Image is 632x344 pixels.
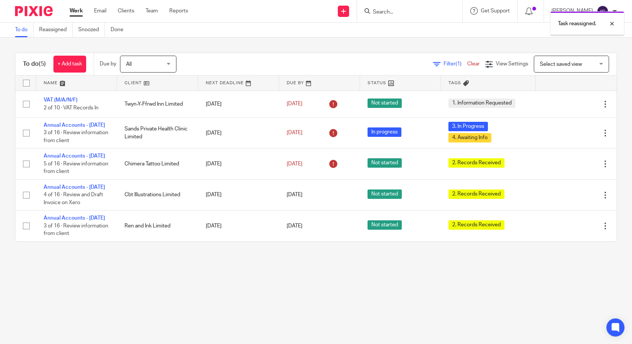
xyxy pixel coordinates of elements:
[39,61,46,67] span: (5)
[44,223,108,236] span: 3 of 16 · Review information from client
[448,189,504,199] span: 2. Records Received
[44,215,105,221] a: Annual Accounts - [DATE]
[117,149,198,179] td: Chimera Tattoo Limited
[94,7,106,15] a: Email
[117,211,198,241] td: Ren and Ink Limited
[496,61,528,67] span: View Settings
[287,192,302,198] span: [DATE]
[368,99,402,108] span: Not started
[44,185,105,190] a: Annual Accounts - [DATE]
[70,7,83,15] a: Work
[44,105,99,111] span: 2 of 10 · VAT Records In
[198,91,279,117] td: [DATE]
[23,60,46,68] h1: To do
[15,6,53,16] img: Pixie
[597,5,609,17] img: svg%3E
[111,23,129,37] a: Done
[118,7,134,15] a: Clients
[44,161,108,174] span: 5 of 16 · Review information from client
[198,211,279,241] td: [DATE]
[287,161,302,167] span: [DATE]
[448,122,488,131] span: 3. In Progress
[448,133,491,142] span: 4. Awaiting Info
[368,220,402,230] span: Not started
[44,130,108,144] span: 3 of 16 · Review information from client
[540,62,582,67] span: Select saved view
[117,117,198,148] td: Sands Private Health Clinic Limited
[368,127,401,137] span: In progress
[467,61,480,67] a: Clear
[444,61,467,67] span: Filter
[39,23,73,37] a: Reassigned
[53,56,86,73] a: + Add task
[368,189,402,199] span: Not started
[44,123,105,128] a: Annual Accounts - [DATE]
[15,23,33,37] a: To do
[44,97,77,103] a: VAT (M/A/N/F)
[117,91,198,117] td: Twyn-Y-Ffrwd Inn Limited
[198,179,279,210] td: [DATE]
[448,158,504,168] span: 2. Records Received
[448,220,504,230] span: 2. Records Received
[456,61,462,67] span: (1)
[117,179,198,210] td: Cbt Illustrations Limited
[44,192,103,205] span: 4 of 16 · Review and Draft Invoice on Xero
[368,158,402,168] span: Not started
[287,102,302,107] span: [DATE]
[558,20,596,27] p: Task reassigned.
[126,62,132,67] span: All
[287,130,302,135] span: [DATE]
[169,7,188,15] a: Reports
[198,117,279,148] td: [DATE]
[146,7,158,15] a: Team
[100,60,116,68] p: Due by
[287,223,302,229] span: [DATE]
[448,99,515,108] span: 1. Information Requested
[78,23,105,37] a: Snoozed
[448,81,461,85] span: Tags
[198,149,279,179] td: [DATE]
[44,153,105,159] a: Annual Accounts - [DATE]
